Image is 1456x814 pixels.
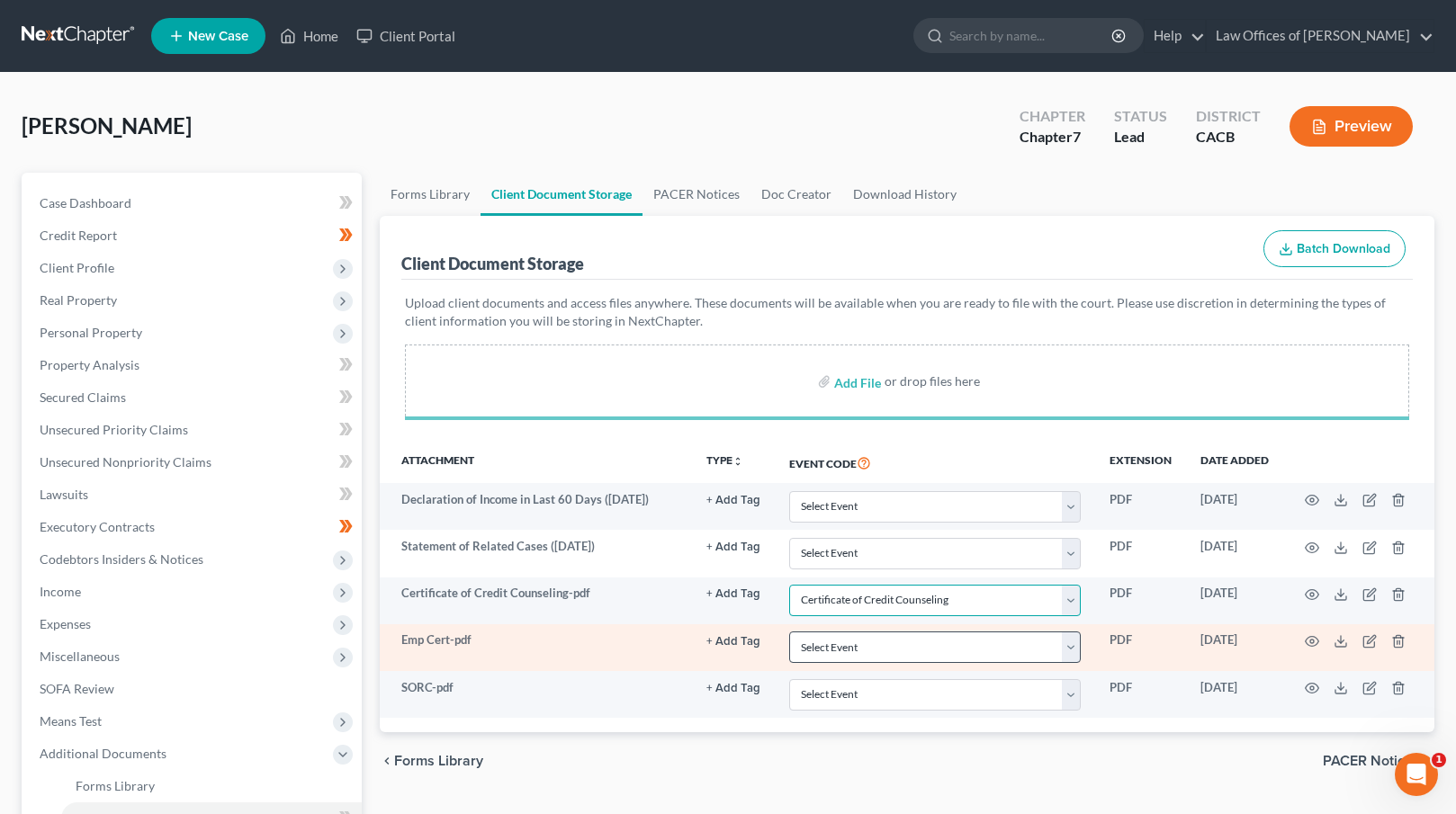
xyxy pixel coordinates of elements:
a: Law Offices of [PERSON_NAME] [1207,20,1434,52]
td: [DATE] [1186,577,1283,624]
span: Case Dashboard [40,195,131,210]
iframe: Intercom live chat [1395,753,1438,796]
a: Forms Library [61,770,362,802]
span: Means Test [40,713,102,729]
a: Executory Contracts [25,511,362,543]
a: Doc Creator [750,173,842,216]
a: Case Dashboard [25,187,362,219]
td: Declaration of Income in Last 60 Days ([DATE]) [380,483,693,530]
span: Secured Claims [40,389,126,405]
td: Statement of Related Cases ([DATE]) [380,530,693,577]
span: Expenses [40,616,91,631]
span: New Case [188,30,248,43]
a: + Add Tag [706,491,760,508]
th: Date added [1186,442,1283,483]
span: Client Profile [40,260,114,275]
a: PACER Notices [643,173,750,216]
span: 7 [1073,128,1081,145]
td: [DATE] [1186,483,1283,530]
span: Unsecured Priority Claims [40,422,188,437]
a: Credit Report [25,219,362,252]
button: PACER Notices chevron_right [1323,754,1434,768]
a: + Add Tag [706,631,760,649]
span: Personal Property [40,325,142,340]
td: [DATE] [1186,624,1283,671]
td: Certificate of Credit Counseling-pdf [380,577,693,624]
div: District [1196,106,1261,127]
button: TYPEunfold_more [706,455,743,467]
a: Forms Library [380,173,481,216]
th: Attachment [380,442,693,483]
a: Secured Claims [25,381,362,414]
td: PDF [1095,624,1186,671]
a: Client Document Storage [481,173,643,216]
a: Property Analysis [25,349,362,381]
span: Income [40,584,81,599]
a: Unsecured Nonpriority Claims [25,446,362,479]
td: [DATE] [1186,530,1283,577]
a: + Add Tag [706,538,760,555]
i: chevron_left [380,754,394,768]
a: + Add Tag [706,585,760,602]
span: Lawsuits [40,487,88,502]
span: Additional Documents [40,746,166,761]
button: + Add Tag [706,683,760,694]
span: PACER Notices [1323,754,1420,768]
span: Forms Library [394,754,483,768]
span: Codebtors Insiders & Notices [40,551,203,567]
span: Batch Download [1297,241,1390,256]
span: Real Property [40,292,117,308]
span: Miscellaneous [40,649,120,664]
a: Client Portal [347,20,464,52]
th: Event Code [775,442,1095,483]
a: Download History [842,173,967,216]
span: SOFA Review [40,681,114,696]
input: Search by name... [949,19,1114,52]
button: + Add Tag [706,636,760,648]
div: CACB [1196,127,1261,148]
span: Credit Report [40,228,117,243]
td: Emp Cert-pdf [380,624,693,671]
span: [PERSON_NAME] [22,112,192,139]
div: or drop files here [885,372,980,390]
a: Home [271,20,347,52]
td: PDF [1095,530,1186,577]
i: unfold_more [732,456,743,467]
div: Lead [1114,127,1167,148]
td: [DATE] [1186,671,1283,718]
span: Unsecured Nonpriority Claims [40,454,211,470]
button: Preview [1290,106,1413,147]
a: Lawsuits [25,479,362,511]
span: Property Analysis [40,357,139,372]
p: Upload client documents and access files anywhere. These documents will be available when you are... [405,294,1410,330]
button: Batch Download [1263,230,1406,268]
div: Chapter [1020,127,1085,148]
a: + Add Tag [706,679,760,696]
div: Client Document Storage [401,253,584,274]
th: Extension [1095,442,1186,483]
td: PDF [1095,577,1186,624]
span: Executory Contracts [40,519,155,534]
span: Forms Library [76,778,155,793]
button: + Add Tag [706,495,760,506]
button: + Add Tag [706,541,760,553]
span: 1 [1432,753,1446,767]
td: PDF [1095,483,1186,530]
div: Status [1114,106,1167,127]
button: + Add Tag [706,588,760,600]
button: chevron_left Forms Library [380,754,483,768]
a: Unsecured Priority Claims [25,414,362,446]
td: PDF [1095,671,1186,718]
a: Help [1145,20,1205,52]
div: Chapter [1020,106,1085,127]
td: SORC-pdf [380,671,693,718]
a: SOFA Review [25,673,362,705]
